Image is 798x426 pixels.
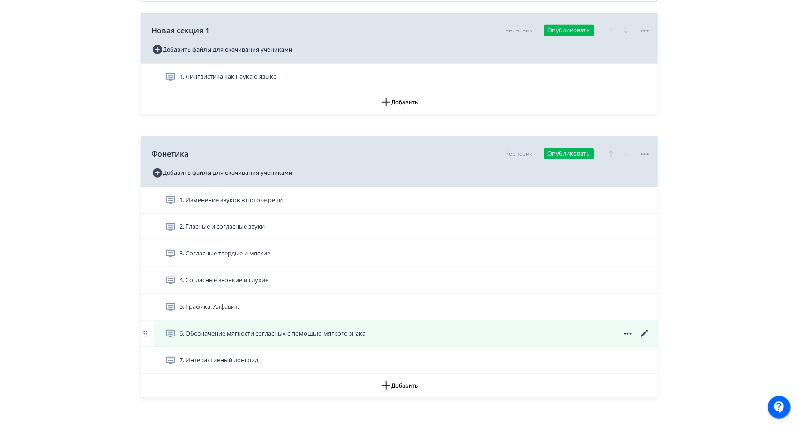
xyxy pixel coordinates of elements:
span: 1. Изменение звуков в потоке речи [180,195,283,205]
div: Черновик [506,149,533,158]
div: 5. Графика. Алфавит. [141,294,658,321]
div: 6. Обозначение мягкости согласных с помощью мягкого знака [141,321,658,347]
button: Добавить файлы для скачивания учениками [152,42,293,57]
div: Черновик [506,26,533,35]
span: 7. Интерактивный лонгрид [180,356,259,365]
div: 3. Согласные твердые и мягкие [141,240,658,267]
div: 4. Согласные звонкие и глухие [141,267,658,294]
button: Опубликовать [544,148,594,159]
button: Добавить [141,90,658,114]
div: 7. Интерактивный лонгрид [141,347,658,374]
div: 2. Гласные и согласные звуки [141,214,658,240]
button: Добавить файлы для скачивания учениками [152,165,293,180]
span: 1. Лингвистика как наука о языке [180,72,277,82]
span: Фонетика [152,148,189,159]
span: 3. Согласные твердые и мягкие [180,249,271,258]
span: 6. Обозначение мягкости согласных с помощью мягкого знака [180,329,366,338]
div: 1. Лингвистика как наука о языке [141,64,658,90]
button: Опубликовать [544,25,594,36]
span: 5. Графика. Алфавит. [180,302,239,312]
span: 4. Согласные звонкие и глухие [180,276,269,285]
div: 1. Изменение звуков в потоке речи [141,187,658,214]
span: Новая секция 1 [152,25,210,36]
span: 2. Гласные и согласные звуки [180,222,265,232]
button: Добавить [141,374,658,397]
